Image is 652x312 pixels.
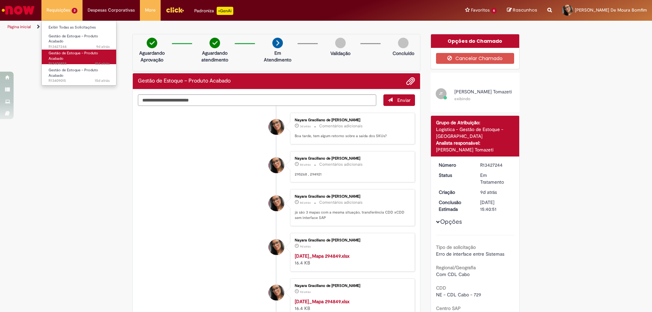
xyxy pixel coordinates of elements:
small: Comentários adicionais [319,200,363,205]
span: 3 [72,8,77,14]
p: Boa tarde, tem algum retorno sobre a saída dos SKUs? [295,133,408,139]
span: 9d atrás [300,290,311,294]
a: Aberto R13409858 : Gestão de Estoque – Produto Acabado [42,50,116,64]
time: 19/08/2025 09:40:48 [96,44,110,49]
dt: Conclusão Estimada [434,199,475,213]
small: exibindo [454,96,470,102]
button: Adicionar anexos [406,77,415,86]
time: 25/08/2025 14:47:04 [300,124,311,128]
h2: Gestão de Estoque – Produto Acabado Histórico de tíquete [138,78,231,84]
span: Requisições [47,7,70,14]
div: R13427244 [480,162,512,168]
time: 19/08/2025 09:40:21 [300,290,311,294]
span: 15d atrás [95,61,110,66]
img: arrow-next.png [272,38,283,48]
div: Nayara Graciliano de Moura Bomfim [269,285,284,300]
span: Erro de interface entre Sistemas [436,251,504,257]
div: Logística - Gestão de Estoque - [GEOGRAPHIC_DATA] [436,126,514,140]
a: Aberto R13427244 : Gestão de Estoque – Produto Acabado [42,33,116,47]
div: 16.4 KB [295,298,408,312]
p: Em Atendimento [261,50,294,63]
img: ServiceNow [1,3,36,17]
span: 3d atrás [300,124,311,128]
div: Analista responsável: [436,140,514,146]
p: Aguardando Aprovação [135,50,168,63]
time: 20/08/2025 16:38:04 [300,201,311,205]
time: 13/08/2025 14:32:47 [95,61,110,66]
img: check-circle-green.png [147,38,157,48]
span: 15d atrás [95,78,110,83]
span: 8d atrás [300,163,311,167]
div: Nayara Graciliano de [PERSON_NAME] [295,157,408,161]
b: CDD [436,285,446,291]
span: R13427244 [49,44,110,50]
span: R13409858 [49,61,110,67]
small: Comentários adicionais [319,123,363,129]
span: Gestão de Estoque – Produto Acabado [49,51,98,61]
div: Padroniza [194,7,233,15]
span: Rascunhos [513,7,537,13]
span: [PERSON_NAME] Tomazeti [454,89,512,95]
span: NE - CDL Cabo - 729 [436,292,481,298]
div: Nayara Graciliano de Moura Bomfim [269,239,284,255]
div: Nayara Graciliano de [PERSON_NAME] [295,118,408,122]
p: 295268 , 294921 [295,172,408,177]
span: [PERSON_NAME] De Moura Bomfim [575,7,647,13]
span: 9d atrás [480,189,497,195]
div: [DATE] 15:40:51 [480,199,512,213]
p: Validação [330,50,350,57]
span: Com CDL Cabo [436,271,470,277]
b: Regional/Geografia [436,264,476,271]
p: Concluído [393,50,414,57]
ul: Trilhas de página [5,21,430,33]
div: Grupo de Atribuição: [436,119,514,126]
img: check-circle-green.png [210,38,220,48]
span: 9d atrás [96,44,110,49]
p: +GenAi [217,7,233,15]
span: Gestão de Estoque – Produto Acabado [49,34,98,44]
b: Centro SAP [436,305,461,311]
span: 9d atrás [300,244,311,249]
span: More [145,7,156,14]
a: Rascunhos [507,7,537,14]
a: Exibir Todas as Solicitações [42,24,116,31]
button: Cancelar Chamado [436,53,514,64]
p: já são 3 mapas com a mesma situação, transferência CDD xCDD sem interface SAP [295,210,408,220]
time: 20/08/2025 16:38:33 [300,163,311,167]
div: Nayara Graciliano de [PERSON_NAME] [295,238,408,242]
div: Opções do Chamado [431,34,520,48]
ul: Requisições [41,20,116,86]
div: 19/08/2025 09:40:47 [480,189,512,196]
dt: Status [434,172,475,179]
small: Comentários adicionais [319,162,363,167]
time: 19/08/2025 09:40:47 [480,189,497,195]
time: 13/08/2025 12:04:51 [95,78,110,83]
span: 8d atrás [300,201,311,205]
textarea: Digite sua mensagem aqui... [138,94,376,106]
div: Nayara Graciliano de Moura Bomfim [269,196,284,211]
div: [PERSON_NAME] Tomazeti [436,146,514,153]
div: Em Tratamento [480,172,512,185]
img: click_logo_yellow_360x200.png [166,5,184,15]
span: Gestão de Estoque – Produto Acabado [49,68,98,78]
div: Nayara Graciliano de Moura Bomfim [269,119,284,135]
span: JT [439,91,443,96]
a: [DATE]_Mapa 294849.xlsx [295,253,349,259]
p: Aguardando atendimento [198,50,231,63]
span: Enviar [397,97,411,103]
a: [DATE]_Mapa 294849.xlsx [295,298,349,305]
button: Enviar [383,94,415,106]
b: Tipo de solicitação [436,244,476,250]
img: img-circle-grey.png [398,38,409,48]
span: Favoritos [471,7,490,14]
a: Aberto R13409015 : Gestão de Estoque – Produto Acabado [42,67,116,81]
img: img-circle-grey.png [335,38,346,48]
div: 16.4 KB [295,253,408,266]
a: Página inicial [7,24,31,30]
span: R13409015 [49,78,110,84]
dt: Número [434,162,475,168]
div: Nayara Graciliano de Moura Bomfim [269,158,284,173]
div: Nayara Graciliano de [PERSON_NAME] [295,284,408,288]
